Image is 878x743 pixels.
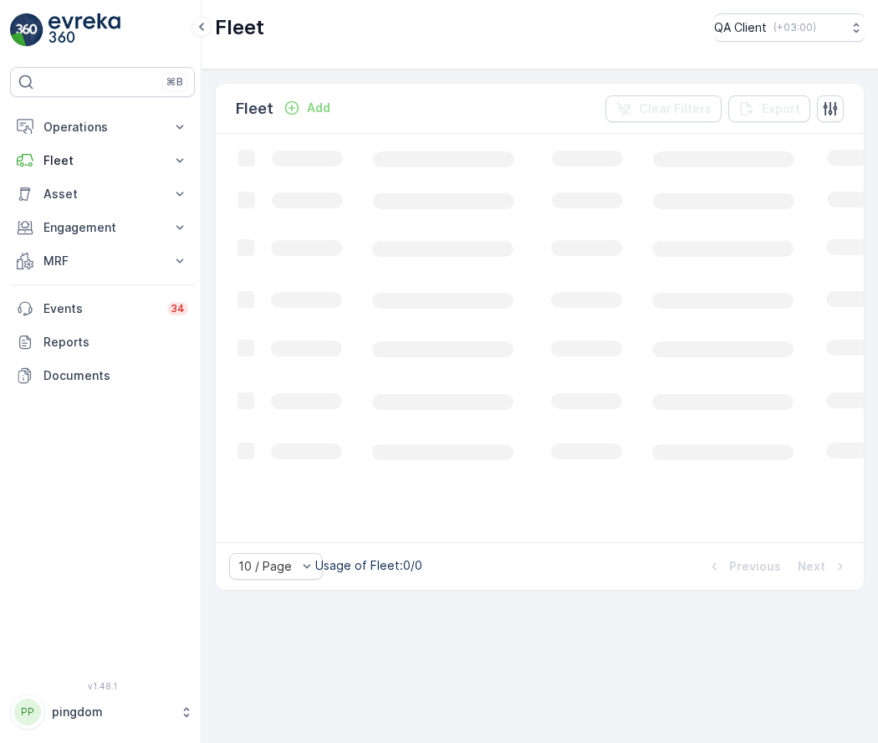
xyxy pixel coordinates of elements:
[171,302,185,315] p: 34
[48,13,120,47] img: logo_light-DOdMpM7g.png
[43,119,161,136] p: Operations
[762,100,800,117] p: Export
[307,100,330,116] p: Add
[10,177,195,211] button: Asset
[43,253,161,269] p: MRF
[10,144,195,177] button: Fleet
[798,558,825,575] p: Next
[10,694,195,730] button: PPpingdom
[10,110,195,144] button: Operations
[10,292,195,325] a: Events34
[43,300,157,317] p: Events
[277,98,337,118] button: Add
[796,556,850,576] button: Next
[10,325,195,359] a: Reports
[639,100,712,117] p: Clear Filters
[215,14,264,41] p: Fleet
[605,95,722,122] button: Clear Filters
[43,186,161,202] p: Asset
[43,219,161,236] p: Engagement
[704,556,783,576] button: Previous
[773,21,816,34] p: ( +03:00 )
[714,19,767,36] p: QA Client
[52,704,171,720] p: pingdom
[14,699,41,725] div: PP
[10,211,195,244] button: Engagement
[10,13,43,47] img: logo
[728,95,810,122] button: Export
[43,152,161,169] p: Fleet
[166,75,183,89] p: ⌘B
[714,13,865,42] button: QA Client(+03:00)
[43,334,188,351] p: Reports
[10,681,195,691] span: v 1.48.1
[10,359,195,392] a: Documents
[43,367,188,384] p: Documents
[10,244,195,278] button: MRF
[315,557,422,574] p: Usage of Fleet : 0/0
[236,97,273,120] p: Fleet
[729,558,781,575] p: Previous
